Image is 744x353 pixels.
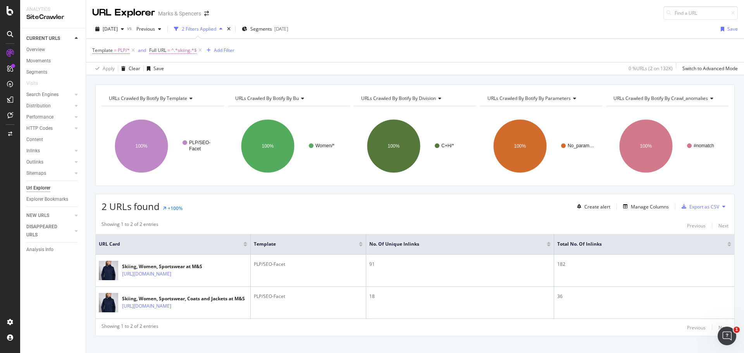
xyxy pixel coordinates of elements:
[620,202,669,211] button: Manage Columns
[694,143,714,148] text: #nomatch
[26,46,80,54] a: Overview
[26,158,72,166] a: Outlinks
[26,184,80,192] a: Url Explorer
[629,65,673,72] div: 0 % URLs ( 2 on 132K )
[136,143,148,149] text: 100%
[26,68,80,76] a: Segments
[26,91,59,99] div: Search Engines
[168,205,183,212] div: +100%
[133,26,155,32] span: Previous
[26,212,72,220] a: NEW URLS
[92,47,113,53] span: Template
[718,323,728,332] button: Next
[114,47,117,53] span: =
[204,11,209,16] div: arrow-right-arrow-left
[103,26,118,32] span: 2025 Oct. 11th
[480,112,601,180] div: A chart.
[26,102,51,110] div: Distribution
[26,113,72,121] a: Performance
[612,92,722,105] h4: URLs Crawled By Botify By crawl_anomalies
[122,302,171,310] a: [URL][DOMAIN_NAME]
[262,143,274,149] text: 100%
[687,324,706,331] div: Previous
[182,26,216,32] div: 2 Filters Applied
[102,323,158,332] div: Showing 1 to 2 of 2 entries
[26,246,80,254] a: Analysis Info
[102,112,223,180] svg: A chart.
[718,221,728,230] button: Next
[574,200,610,213] button: Create alert
[26,57,51,65] div: Movements
[679,62,738,75] button: Switch to Advanced Mode
[203,46,234,55] button: Add Filter
[144,62,164,75] button: Save
[369,293,551,300] div: 18
[26,246,53,254] div: Analysis Info
[189,146,201,152] text: Facet
[102,200,160,213] span: 2 URLs found
[254,241,347,248] span: Template
[486,92,596,105] h4: URLs Crawled By Botify By parameters
[26,147,72,155] a: Inlinks
[167,47,170,53] span: =
[102,221,158,230] div: Showing 1 to 2 of 2 entries
[26,79,46,88] a: Visits
[26,184,50,192] div: Url Explorer
[254,261,363,268] div: PLP/SEO-Facet
[26,46,45,54] div: Overview
[557,293,731,300] div: 36
[568,143,594,148] text: No_param…
[26,57,80,65] a: Movements
[129,65,140,72] div: Clear
[718,327,736,345] iframe: Intercom live chat
[514,143,526,149] text: 100%
[613,95,708,102] span: URLs Crawled By Botify By crawl_anomalies
[26,34,72,43] a: CURRENT URLS
[26,223,65,239] div: DISAPPEARED URLS
[235,95,299,102] span: URLs Crawled By Botify By bu
[26,195,68,203] div: Explorer Bookmarks
[250,26,272,32] span: Segments
[26,6,79,13] div: Analytics
[99,258,118,283] img: main image
[360,92,469,105] h4: URLs Crawled By Botify By division
[234,92,343,105] h4: URLs Crawled By Botify By bu
[92,62,115,75] button: Apply
[171,23,226,35] button: 2 Filters Applied
[214,47,234,53] div: Add Filter
[26,169,72,177] a: Sitemaps
[679,200,719,213] button: Export as CSV
[26,79,38,88] div: Visits
[689,203,719,210] div: Export as CSV
[718,23,738,35] button: Save
[557,261,731,268] div: 182
[138,46,146,54] button: and
[26,124,53,133] div: HTTP Codes
[122,295,245,302] div: Skiing, Women, Sportswear, Coats and Jackets at M&S
[687,222,706,229] div: Previous
[26,34,60,43] div: CURRENT URLS
[122,263,205,270] div: Skiing, Women, Sportswear at M&S
[687,323,706,332] button: Previous
[606,112,727,180] svg: A chart.
[26,136,43,144] div: Content
[26,147,40,155] div: Inlinks
[631,203,669,210] div: Manage Columns
[441,143,454,148] text: C+H/*
[369,261,551,268] div: 91
[26,169,46,177] div: Sitemaps
[26,195,80,203] a: Explorer Bookmarks
[109,95,187,102] span: URLs Crawled By Botify By template
[226,25,232,33] div: times
[734,327,740,333] span: 1
[274,26,288,32] div: [DATE]
[26,158,43,166] div: Outlinks
[103,65,115,72] div: Apply
[26,223,72,239] a: DISAPPEARED URLS
[26,13,79,22] div: SiteCrawler
[118,62,140,75] button: Clear
[189,140,210,145] text: PLP/SEO-
[26,124,72,133] a: HTTP Codes
[584,203,610,210] div: Create alert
